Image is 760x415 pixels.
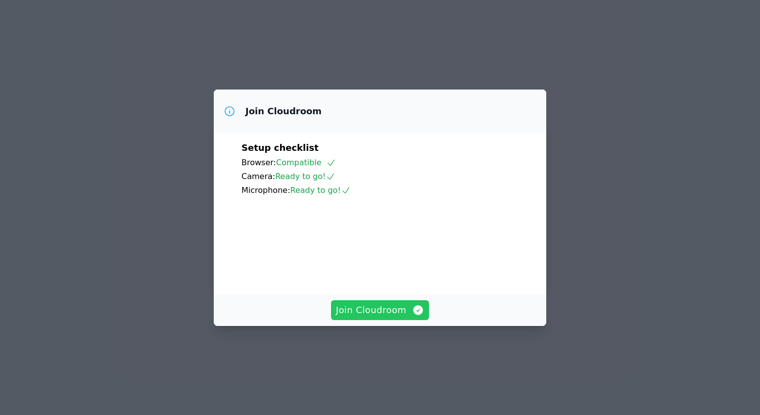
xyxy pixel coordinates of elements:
span: Setup checklist [241,142,319,153]
span: Ready to go! [275,172,335,181]
span: Microphone: [241,185,290,195]
span: Join Cloudroom [336,303,425,317]
span: Compatible [276,158,336,167]
span: Ready to go! [290,185,351,195]
span: Browser: [241,158,276,167]
span: Camera: [241,172,275,181]
h3: Join Cloudroom [245,105,322,117]
button: Join Cloudroom [331,300,429,320]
